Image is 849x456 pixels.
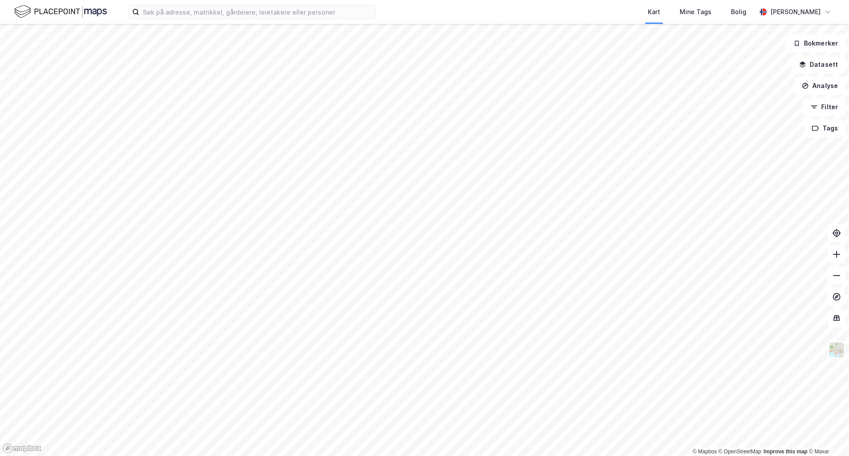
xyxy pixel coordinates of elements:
[770,7,821,17] div: [PERSON_NAME]
[804,119,845,137] button: Tags
[805,414,849,456] iframe: Chat Widget
[828,341,845,358] img: Z
[731,7,746,17] div: Bolig
[803,98,845,116] button: Filter
[794,77,845,95] button: Analyse
[719,448,761,455] a: OpenStreetMap
[805,414,849,456] div: Kontrollprogram for chat
[786,34,845,52] button: Bokmerker
[3,443,42,453] a: Mapbox homepage
[14,4,107,19] img: logo.f888ab2527a4732fd821a326f86c7f29.svg
[764,448,807,455] a: Improve this map
[792,56,845,73] button: Datasett
[139,5,375,19] input: Søk på adresse, matrikkel, gårdeiere, leietakere eller personer
[680,7,711,17] div: Mine Tags
[692,448,717,455] a: Mapbox
[648,7,660,17] div: Kart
